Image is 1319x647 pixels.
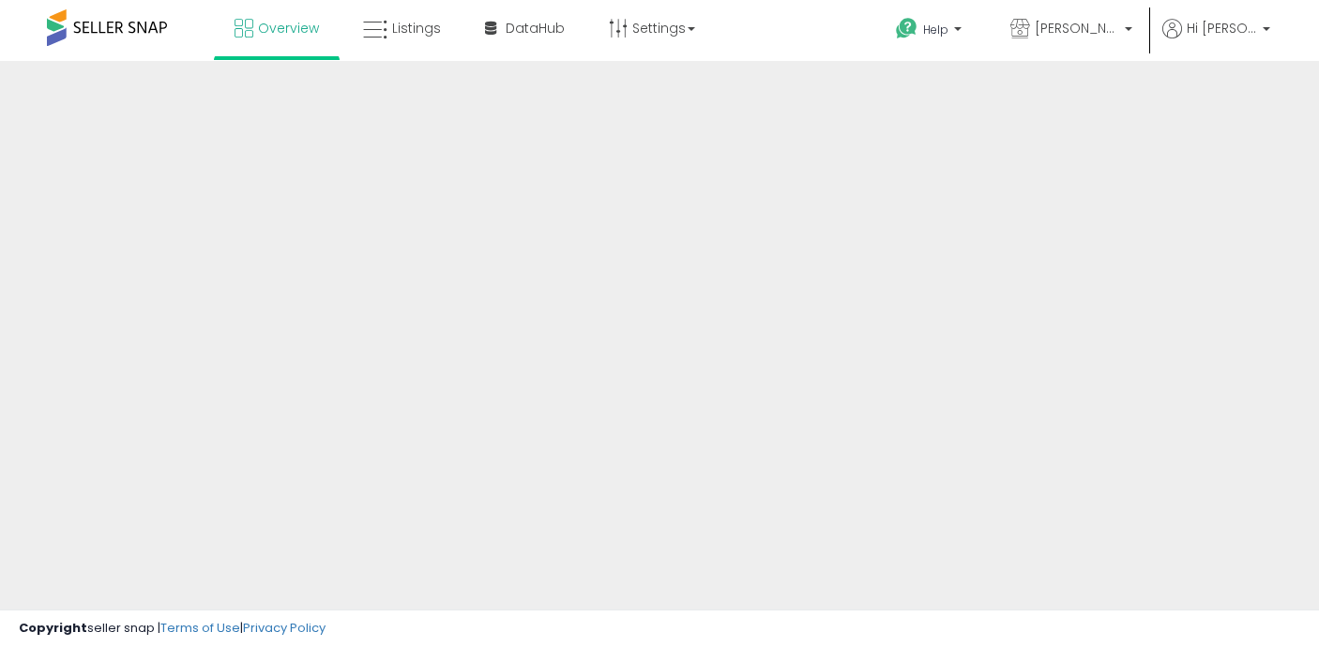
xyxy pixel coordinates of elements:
a: Help [881,3,980,61]
a: Terms of Use [160,619,240,637]
span: DataHub [506,19,565,38]
span: Overview [258,19,319,38]
div: seller snap | | [19,620,326,638]
span: [PERSON_NAME] [1035,19,1119,38]
span: Help [923,22,948,38]
i: Get Help [895,17,918,40]
span: Hi [PERSON_NAME] [1187,19,1257,38]
a: Hi [PERSON_NAME] [1162,19,1270,61]
a: Privacy Policy [243,619,326,637]
span: Listings [392,19,441,38]
strong: Copyright [19,619,87,637]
